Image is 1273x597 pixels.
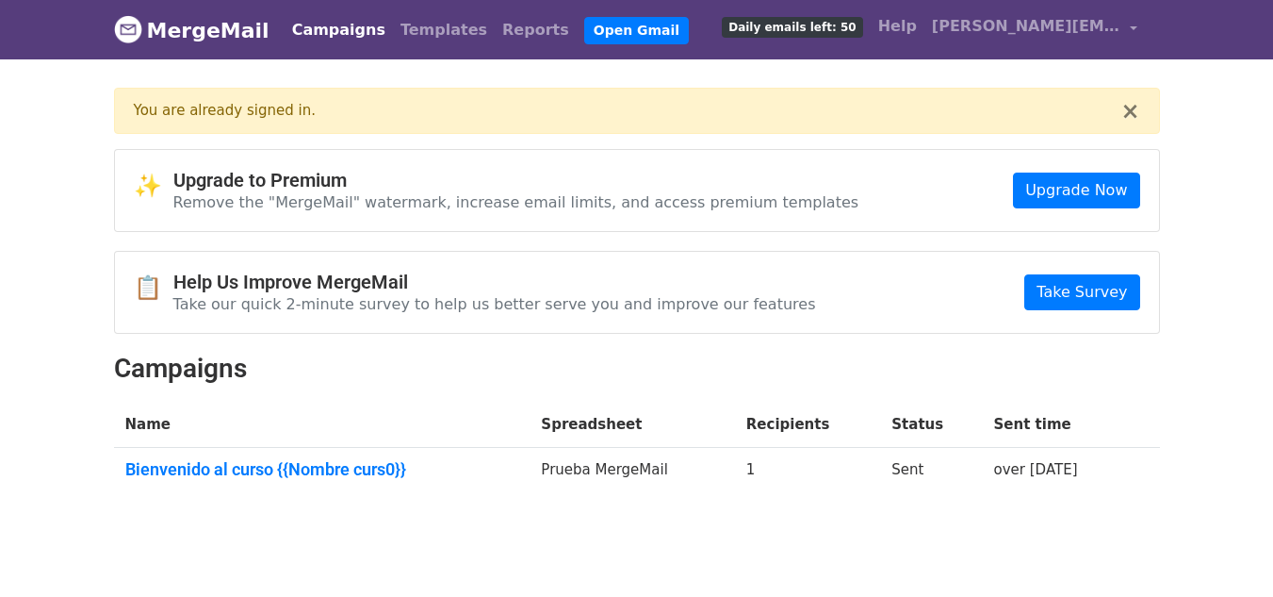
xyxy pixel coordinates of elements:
span: [PERSON_NAME][EMAIL_ADDRESS][PERSON_NAME][DOMAIN_NAME] [932,15,1120,38]
a: Help [871,8,924,45]
a: Bienvenido al curso {{Nombre curs0}} [125,459,519,480]
a: over [DATE] [994,461,1078,478]
a: Daily emails left: 50 [714,8,870,45]
a: Upgrade Now [1013,173,1139,208]
a: Open Gmail [584,17,689,44]
th: Sent time [983,403,1129,447]
td: Prueba MergeMail [530,447,734,498]
h2: Campaigns [114,353,1160,385]
th: Recipients [735,403,881,447]
th: Status [880,403,982,447]
img: MergeMail logo [114,15,142,43]
button: × [1120,100,1139,123]
a: Templates [393,11,495,49]
a: Campaigns [285,11,393,49]
th: Name [114,403,530,447]
p: Remove the "MergeMail" watermark, increase email limits, and access premium templates [173,192,859,212]
a: Take Survey [1024,274,1139,310]
a: MergeMail [114,10,269,50]
th: Spreadsheet [530,403,734,447]
a: [PERSON_NAME][EMAIL_ADDRESS][PERSON_NAME][DOMAIN_NAME] [924,8,1145,52]
span: Daily emails left: 50 [722,17,862,38]
p: Take our quick 2-minute survey to help us better serve you and improve our features [173,294,816,314]
span: 📋 [134,274,173,302]
a: Reports [495,11,577,49]
td: 1 [735,447,881,498]
h4: Help Us Improve MergeMail [173,271,816,293]
h4: Upgrade to Premium [173,169,859,191]
div: You are already signed in. [134,100,1121,122]
span: ✨ [134,173,173,200]
td: Sent [880,447,982,498]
